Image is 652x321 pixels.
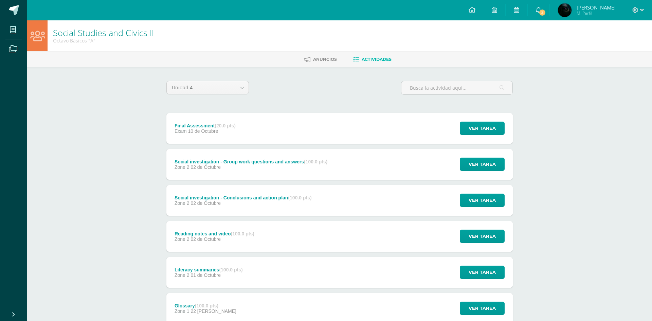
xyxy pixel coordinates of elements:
[53,37,154,44] div: Octavo Básicos 'A'
[175,236,189,242] span: Zone 2
[469,194,496,207] span: Ver tarea
[460,194,505,207] button: Ver tarea
[219,267,242,272] strong: (100.0 pts)
[353,54,392,65] a: Actividades
[577,4,616,11] span: [PERSON_NAME]
[304,159,327,164] strong: (100.0 pts)
[172,81,231,94] span: Unidad 4
[577,10,616,16] span: Mi Perfil
[188,128,218,134] span: 10 de Octubre
[175,128,187,134] span: Exam
[469,122,496,135] span: Ver tarea
[175,123,236,128] div: Final Assessment
[460,302,505,315] button: Ver tarea
[191,200,221,206] span: 02 de Octubre
[313,57,337,62] span: Anuncios
[53,27,154,38] a: Social Studies and Civics II
[558,3,572,17] img: ea2c9f684ff9e42fb51035a1b57a2cbb.png
[288,195,311,200] strong: (100.0 pts)
[175,231,254,236] div: Reading notes and video
[362,57,392,62] span: Actividades
[175,200,189,206] span: Zone 2
[167,81,249,94] a: Unidad 4
[175,272,189,278] span: Zone 2
[191,164,221,170] span: 02 de Octubre
[175,267,243,272] div: Literacy summaries
[53,28,154,37] h1: Social Studies and Civics II
[215,123,235,128] strong: (20.0 pts)
[231,231,254,236] strong: (100.0 pts)
[175,195,312,200] div: Social investigation - Conclusions and action plan
[460,122,505,135] button: Ver tarea
[460,230,505,243] button: Ver tarea
[195,303,218,308] strong: (100.0 pts)
[175,303,236,308] div: Glossary
[191,236,221,242] span: 02 de Octubre
[191,272,221,278] span: 01 de Octubre
[175,159,327,164] div: Social investigation - Group work questions and answers
[539,9,546,16] span: 2
[469,158,496,171] span: Ver tarea
[469,230,496,243] span: Ver tarea
[175,164,189,170] span: Zone 2
[175,308,189,314] span: Zone 1
[469,302,496,315] span: Ver tarea
[469,266,496,279] span: Ver tarea
[460,266,505,279] button: Ver tarea
[401,81,512,94] input: Busca la actividad aquí...
[460,158,505,171] button: Ver tarea
[191,308,236,314] span: 22 [PERSON_NAME]
[304,54,337,65] a: Anuncios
